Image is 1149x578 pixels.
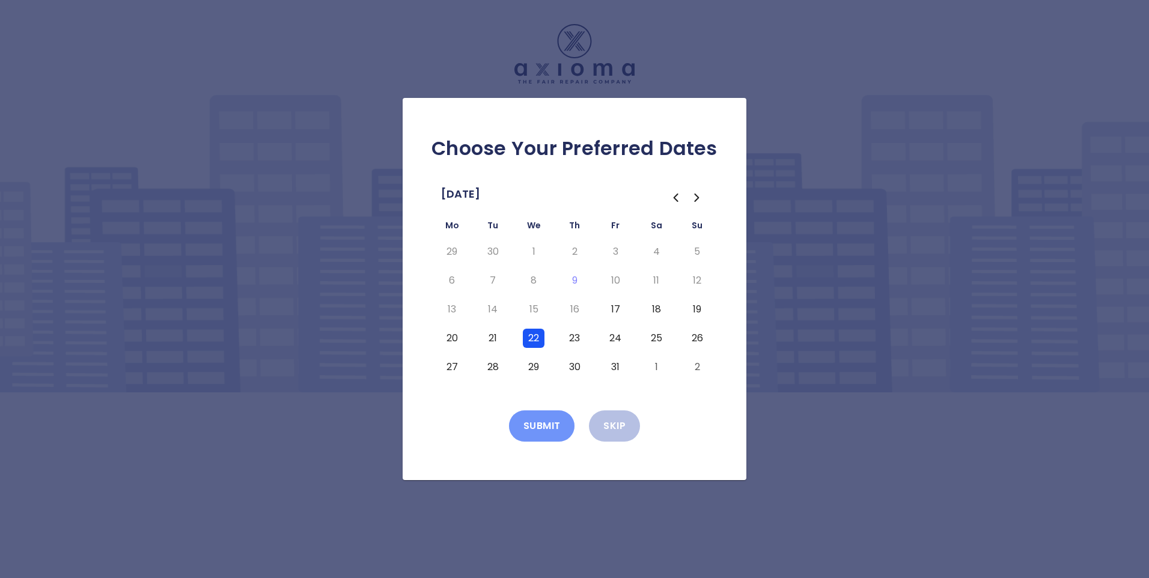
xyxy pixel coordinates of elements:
[482,300,504,319] button: Tuesday, October 14th, 2025
[564,329,585,348] button: Thursday, October 23rd, 2025
[686,357,708,377] button: Sunday, November 2nd, 2025
[665,187,686,208] button: Go to the Previous Month
[482,271,504,290] button: Tuesday, October 7th, 2025
[605,329,626,348] button: Friday, October 24th, 2025
[422,136,727,160] h2: Choose Your Preferred Dates
[514,24,635,84] img: Logo
[686,242,708,261] button: Sunday, October 5th, 2025
[605,242,626,261] button: Friday, October 3rd, 2025
[441,357,463,377] button: Monday, October 27th, 2025
[554,218,595,237] th: Thursday
[645,242,667,261] button: Saturday, October 4th, 2025
[564,357,585,377] button: Thursday, October 30th, 2025
[482,357,504,377] button: Tuesday, October 28th, 2025
[482,242,504,261] button: Tuesday, September 30th, 2025
[431,218,472,237] th: Monday
[564,300,585,319] button: Thursday, October 16th, 2025
[472,218,513,237] th: Tuesday
[589,410,640,442] button: Skip
[523,357,544,377] button: Wednesday, October 29th, 2025
[645,357,667,377] button: Saturday, November 1st, 2025
[595,218,636,237] th: Friday
[605,300,626,319] button: Friday, October 17th, 2025
[441,329,463,348] button: Monday, October 20th, 2025
[523,242,544,261] button: Wednesday, October 1st, 2025
[686,271,708,290] button: Sunday, October 12th, 2025
[523,329,544,348] button: Wednesday, October 22nd, 2025, selected
[513,218,554,237] th: Wednesday
[441,271,463,290] button: Monday, October 6th, 2025
[605,271,626,290] button: Friday, October 10th, 2025
[645,329,667,348] button: Saturday, October 25th, 2025
[523,300,544,319] button: Wednesday, October 15th, 2025
[564,242,585,261] button: Thursday, October 2nd, 2025
[686,300,708,319] button: Sunday, October 19th, 2025
[441,184,480,204] span: [DATE]
[686,187,708,208] button: Go to the Next Month
[564,271,585,290] button: Today, Thursday, October 9th, 2025
[636,218,677,237] th: Saturday
[645,271,667,290] button: Saturday, October 11th, 2025
[509,410,575,442] button: Submit
[605,357,626,377] button: Friday, October 31st, 2025
[677,218,718,237] th: Sunday
[686,329,708,348] button: Sunday, October 26th, 2025
[645,300,667,319] button: Saturday, October 18th, 2025
[523,271,544,290] button: Wednesday, October 8th, 2025
[441,300,463,319] button: Monday, October 13th, 2025
[431,218,718,382] table: October 2025
[441,242,463,261] button: Monday, September 29th, 2025
[482,329,504,348] button: Tuesday, October 21st, 2025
